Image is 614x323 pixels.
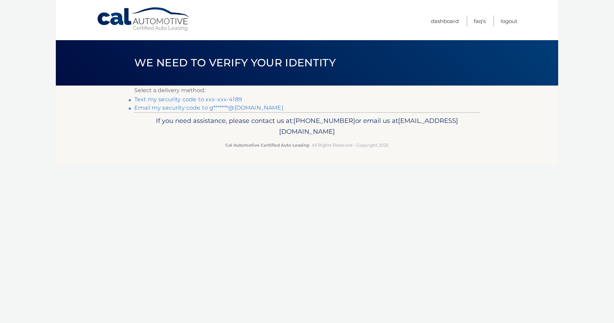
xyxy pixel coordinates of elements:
a: Text my security code to xxx-xxx-4189 [134,96,242,103]
strong: Cal Automotive Certified Auto Leasing [225,142,309,148]
p: If you need assistance, please contact us at: or email us at [139,115,475,138]
span: We need to verify your identity [134,56,336,69]
span: [PHONE_NUMBER] [293,117,355,125]
a: Logout [501,15,517,27]
a: Cal Automotive [97,7,191,32]
a: FAQ's [474,15,486,27]
p: - All Rights Reserved - Copyright 2025 [139,141,475,149]
p: Select a delivery method: [134,86,480,95]
a: Dashboard [431,15,459,27]
a: Email my security code to g*******@[DOMAIN_NAME] [134,104,283,111]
